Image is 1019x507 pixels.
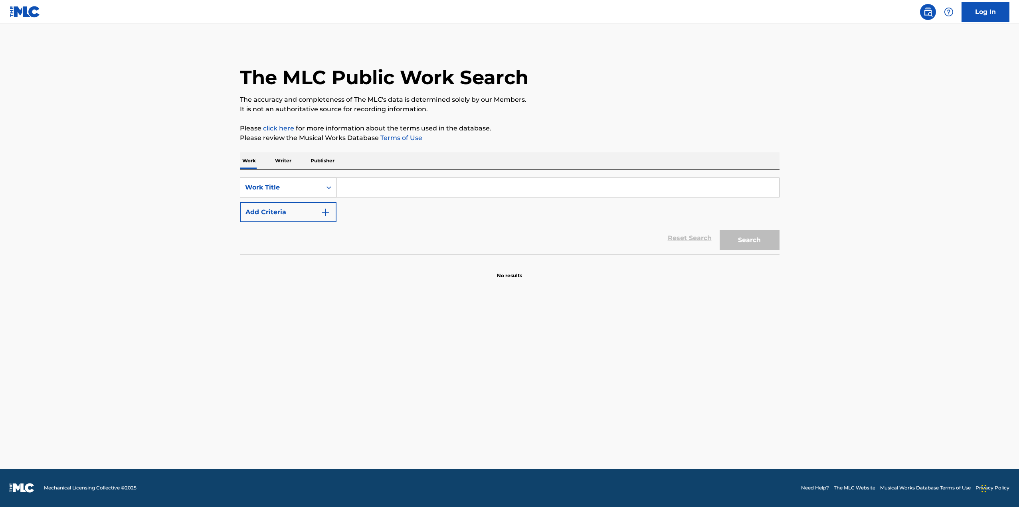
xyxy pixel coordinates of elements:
[834,484,875,491] a: The MLC Website
[880,484,971,491] a: Musical Works Database Terms of Use
[379,134,422,142] a: Terms of Use
[245,183,317,192] div: Work Title
[497,262,522,279] p: No results
[920,4,936,20] a: Public Search
[240,105,780,114] p: It is not an authoritative source for recording information.
[263,124,294,132] a: click here
[923,7,933,17] img: search
[941,4,957,20] div: Help
[44,484,137,491] span: Mechanical Licensing Collective © 2025
[240,152,258,169] p: Work
[962,2,1009,22] a: Log In
[944,7,954,17] img: help
[240,178,780,254] form: Search Form
[981,477,986,501] div: Drag
[240,202,336,222] button: Add Criteria
[240,133,780,143] p: Please review the Musical Works Database
[10,6,40,18] img: MLC Logo
[10,483,34,493] img: logo
[801,484,829,491] a: Need Help?
[308,152,337,169] p: Publisher
[240,95,780,105] p: The accuracy and completeness of The MLC's data is determined solely by our Members.
[975,484,1009,491] a: Privacy Policy
[240,124,780,133] p: Please for more information about the terms used in the database.
[321,207,330,217] img: 9d2ae6d4665cec9f34b9.svg
[273,152,294,169] p: Writer
[240,65,528,89] h1: The MLC Public Work Search
[979,469,1019,507] iframe: Chat Widget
